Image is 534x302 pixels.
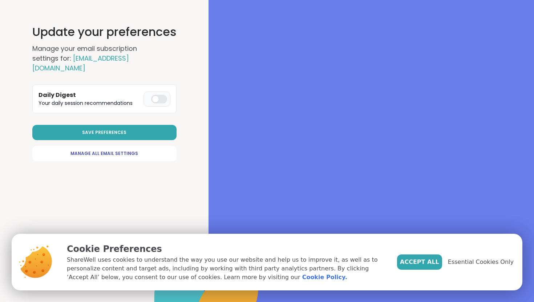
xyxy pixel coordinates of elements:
[70,150,138,157] span: Manage All Email Settings
[32,54,129,73] span: [EMAIL_ADDRESS][DOMAIN_NAME]
[82,129,126,136] span: Save Preferences
[39,91,141,99] h3: Daily Digest
[32,125,177,140] button: Save Preferences
[302,273,347,282] a: Cookie Policy.
[67,242,385,256] p: Cookie Preferences
[400,258,439,266] span: Accept All
[32,23,177,41] h1: Update your preferences
[39,99,141,107] p: Your daily session recommendations
[32,44,163,73] h2: Manage your email subscription settings for:
[397,254,442,270] button: Accept All
[448,258,514,266] span: Essential Cookies Only
[32,146,177,161] a: Manage All Email Settings
[67,256,385,282] p: ShareWell uses cookies to understand the way you use our website and help us to improve it, as we...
